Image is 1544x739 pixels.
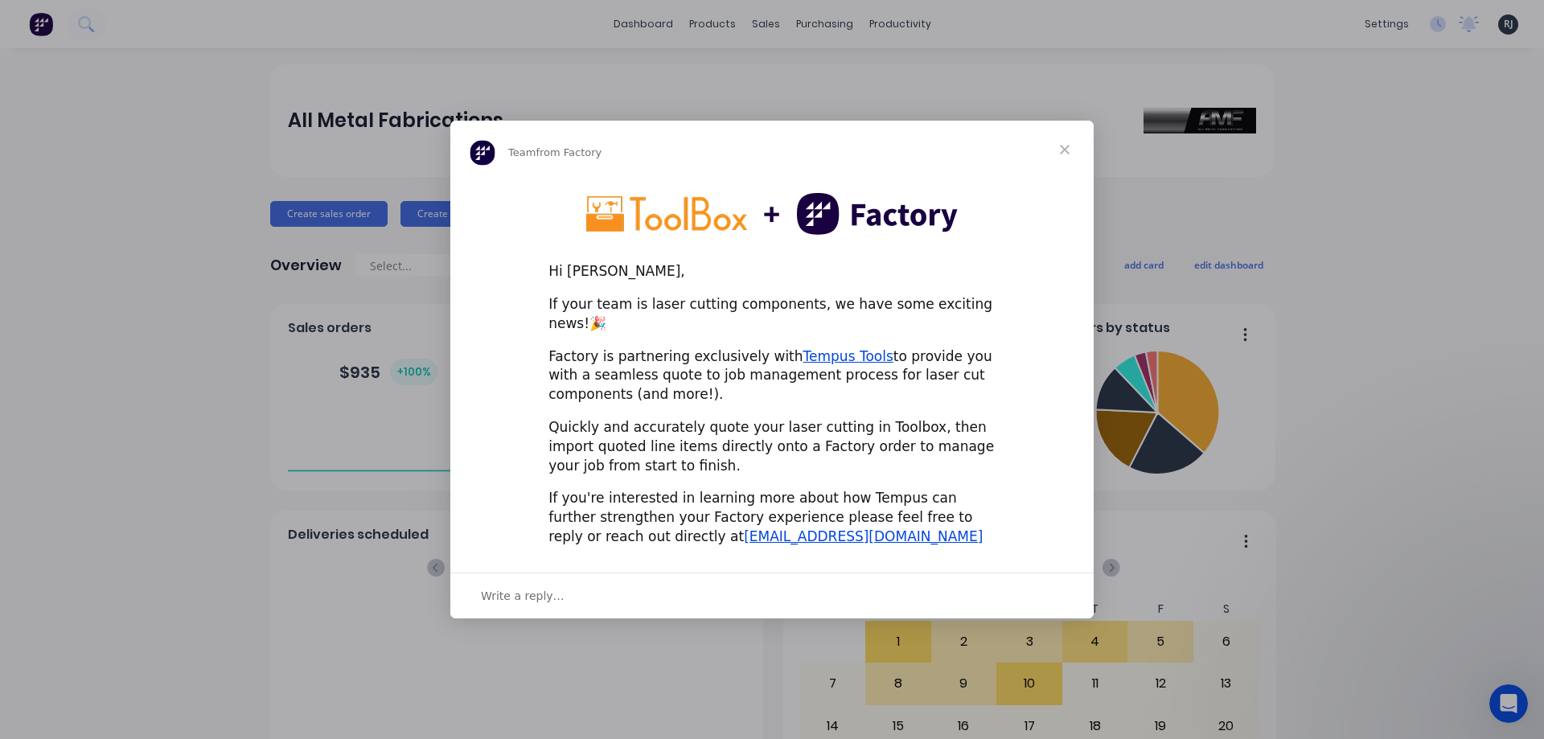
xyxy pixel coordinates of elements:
[548,418,996,475] div: Quickly and accurately quote your laser cutting in Toolbox, then import quoted line items directl...
[548,295,996,334] div: If your team is laser cutting components, we have some exciting news!🎉
[548,262,996,281] div: Hi [PERSON_NAME],
[803,348,893,364] a: Tempus Tools
[536,146,602,158] span: from Factory
[548,489,996,546] div: If you're interested in learning more about how Tempus can further strengthen your Factory experi...
[744,528,983,544] a: [EMAIL_ADDRESS][DOMAIN_NAME]
[548,347,996,404] div: Factory is partnering exclusively with to provide you with a seamless quote to job management pro...
[508,146,536,158] span: Team
[1036,121,1094,179] span: Close
[481,585,565,606] span: Write a reply…
[470,140,495,166] img: Profile image for Team
[450,573,1094,618] div: Open conversation and reply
